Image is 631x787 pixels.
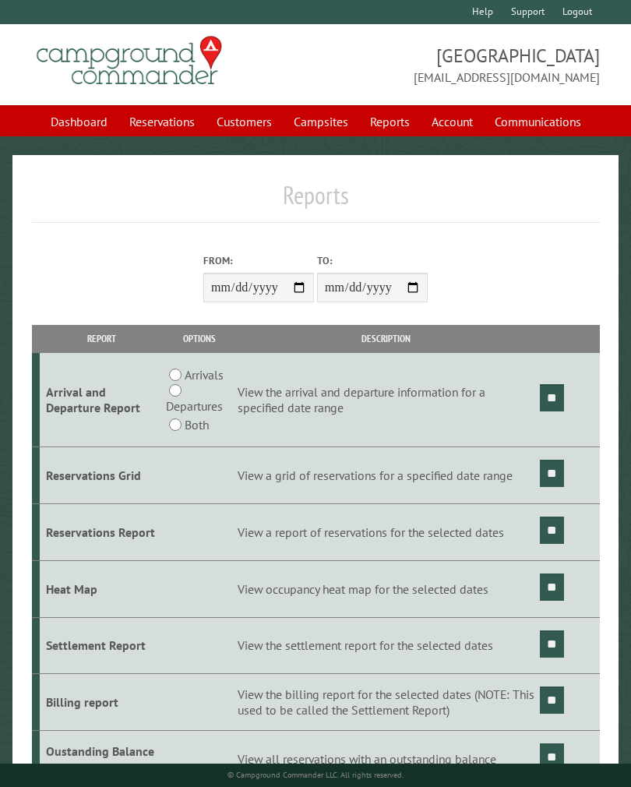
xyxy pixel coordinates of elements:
[32,30,227,91] img: Campground Commander
[40,325,164,352] th: Report
[41,107,117,136] a: Dashboard
[227,770,404,780] small: © Campground Commander LLC. All rights reserved.
[235,447,538,504] td: View a grid of reservations for a specified date range
[485,107,590,136] a: Communications
[235,674,538,731] td: View the billing report for the selected dates (NOTE: This used to be called the Settlement Report)
[40,353,164,447] td: Arrival and Departure Report
[166,397,223,415] label: Departures
[164,325,235,352] th: Options
[40,617,164,674] td: Settlement Report
[317,253,428,268] label: To:
[315,43,600,86] span: [GEOGRAPHIC_DATA] [EMAIL_ADDRESS][DOMAIN_NAME]
[185,415,209,434] label: Both
[185,365,224,384] label: Arrivals
[207,107,281,136] a: Customers
[235,503,538,560] td: View a report of reservations for the selected dates
[361,107,419,136] a: Reports
[235,617,538,674] td: View the settlement report for the selected dates
[40,447,164,504] td: Reservations Grid
[235,353,538,447] td: View the arrival and departure information for a specified date range
[422,107,482,136] a: Account
[40,503,164,560] td: Reservations Report
[120,107,204,136] a: Reservations
[40,674,164,731] td: Billing report
[203,253,314,268] label: From:
[284,107,358,136] a: Campsites
[32,180,600,223] h1: Reports
[40,560,164,617] td: Heat Map
[235,560,538,617] td: View occupancy heat map for the selected dates
[235,325,538,352] th: Description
